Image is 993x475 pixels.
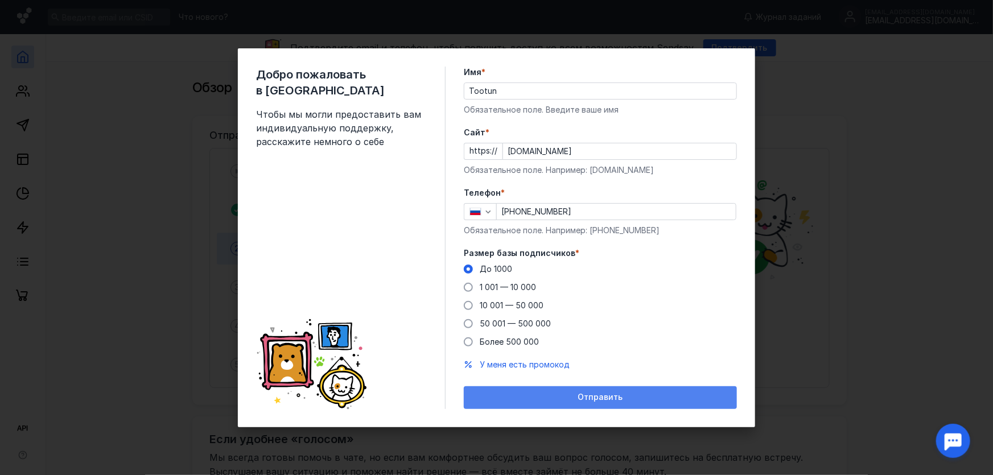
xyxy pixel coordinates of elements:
[464,247,575,259] span: Размер базы подписчиков
[464,67,481,78] span: Имя
[480,282,536,292] span: 1 001 — 10 000
[256,108,427,148] span: Чтобы мы могли предоставить вам индивидуальную поддержку, расскажите немного о себе
[480,360,570,369] span: У меня есть промокод
[480,359,570,370] button: У меня есть промокод
[464,104,737,115] div: Обязательное поле. Введите ваше имя
[464,164,737,176] div: Обязательное поле. Например: [DOMAIN_NAME]
[480,264,512,274] span: До 1000
[480,337,539,346] span: Более 500 000
[464,225,737,236] div: Обязательное поле. Например: [PHONE_NUMBER]
[480,300,543,310] span: 10 001 — 50 000
[480,319,551,328] span: 50 001 — 500 000
[464,386,737,409] button: Отправить
[578,393,623,402] span: Отправить
[256,67,427,98] span: Добро пожаловать в [GEOGRAPHIC_DATA]
[464,187,501,199] span: Телефон
[464,127,485,138] span: Cайт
